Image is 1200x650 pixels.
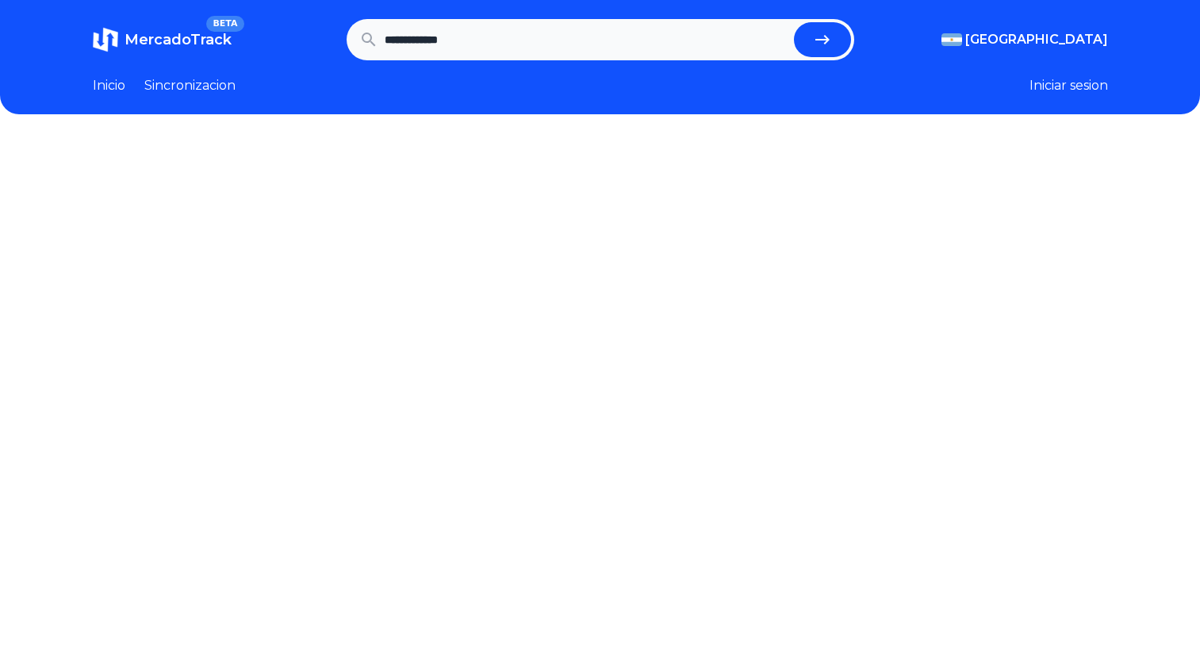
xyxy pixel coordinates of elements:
[941,33,962,46] img: Argentina
[93,76,125,95] a: Inicio
[965,30,1108,49] span: [GEOGRAPHIC_DATA]
[144,76,236,95] a: Sincronizacion
[93,27,232,52] a: MercadoTrackBETA
[206,16,243,32] span: BETA
[1029,76,1108,95] button: Iniciar sesion
[941,30,1108,49] button: [GEOGRAPHIC_DATA]
[93,27,118,52] img: MercadoTrack
[125,31,232,48] span: MercadoTrack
